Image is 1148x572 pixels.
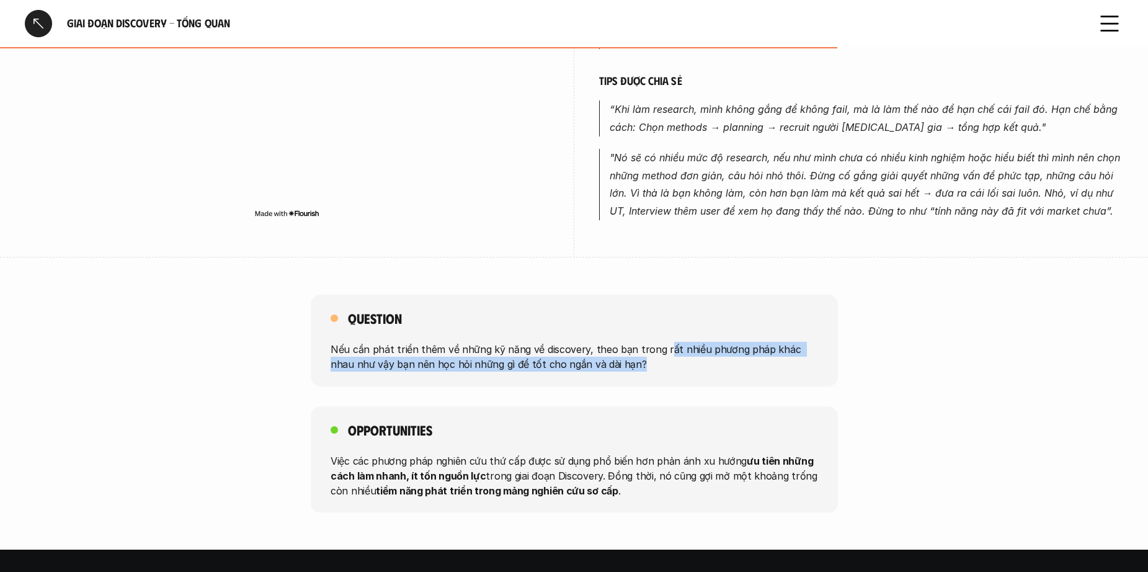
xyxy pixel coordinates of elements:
h6: Tips được chia sẻ [599,74,1123,88]
img: Made with Flourish [254,208,319,218]
p: Việc các phương pháp nghiên cứu thứ cấp được sử dụng phổ biến hơn phản ánh xu hướng trong giai đo... [331,453,818,498]
p: Nếu cần phát triển thêm về những kỹ năng về discovery, theo bạn trong rất nhiều phương pháp khác ... [331,342,818,372]
strong: ưu tiên những cách làm nhanh, ít tốn nguồn lực [331,454,816,481]
h6: Giai đoạn Discovery - Tổng quan [67,16,1081,30]
h5: Opportunities [348,421,432,439]
strong: tiềm năng phát triển trong mảng nghiên cứu sơ cấp [376,484,618,496]
em: “Khi làm research, mình không gắng để không fail, mà là làm thế nào để hạn chế cái fail đó. Hạn c... [610,103,1121,133]
em: "Nó sẽ có nhiều mức độ research, nếu như mình chưa có nhiều kinh nghiệm hoặc hiểu biết thì mình n... [610,151,1123,217]
h5: Question [348,310,402,327]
